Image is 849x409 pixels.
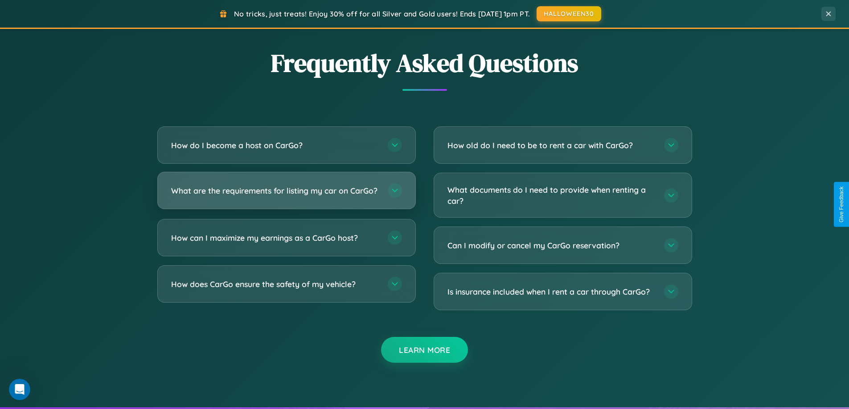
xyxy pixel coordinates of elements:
h3: How can I maximize my earnings as a CarGo host? [171,232,379,243]
div: Give Feedback [838,186,845,223]
h3: How do I become a host on CarGo? [171,140,379,151]
h3: What are the requirements for listing my car on CarGo? [171,185,379,196]
h3: Can I modify or cancel my CarGo reservation? [447,240,655,251]
h3: Is insurance included when I rent a car through CarGo? [447,286,655,297]
h2: Frequently Asked Questions [157,46,692,80]
span: No tricks, just treats! Enjoy 30% off for all Silver and Gold users! Ends [DATE] 1pm PT. [234,9,530,18]
button: HALLOWEEN30 [537,6,601,21]
h3: How does CarGo ensure the safety of my vehicle? [171,279,379,290]
h3: What documents do I need to provide when renting a car? [447,184,655,206]
h3: How old do I need to be to rent a car with CarGo? [447,140,655,151]
button: Learn More [381,337,468,363]
iframe: Intercom live chat [9,379,30,400]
